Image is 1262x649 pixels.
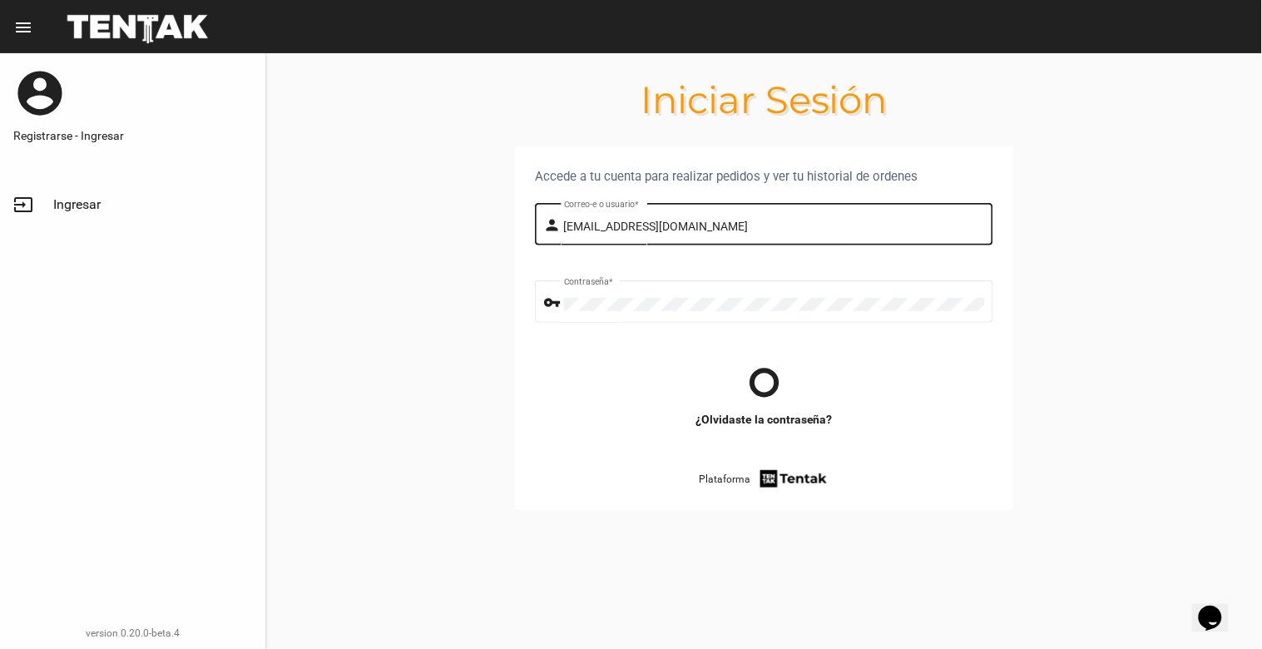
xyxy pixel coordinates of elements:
mat-icon: menu [13,17,33,37]
a: ¿Olvidaste la contraseña? [695,411,833,428]
a: Plataforma [699,468,829,490]
img: tentak-firm.png [758,468,829,490]
a: Registrarse - Ingresar [13,127,252,144]
mat-icon: account_circle [13,67,67,120]
div: version 0.20.0-beta.4 [13,625,252,642]
span: Plataforma [699,471,750,488]
iframe: chat widget [1192,582,1245,632]
span: Ingresar [53,196,101,213]
mat-icon: person [544,216,564,235]
mat-icon: input [13,195,33,215]
div: Accede a tu cuenta para realizar pedidos y ver tu historial de ordenes [535,166,993,186]
mat-icon: vpn_key [544,293,564,313]
h1: Iniciar Sesión [266,87,1262,113]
